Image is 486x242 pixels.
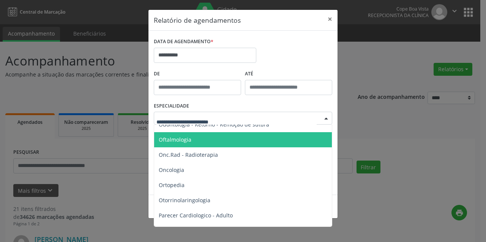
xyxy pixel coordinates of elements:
[154,36,213,48] label: DATA DE AGENDAMENTO
[159,181,185,189] span: Ortopedia
[159,136,191,143] span: Oftalmologia
[154,15,241,25] h5: Relatório de agendamentos
[322,10,338,28] button: Close
[159,121,269,128] span: Odontologia - Retorno - Remoção de sutura
[154,68,241,80] label: De
[159,151,218,158] span: Onc.Rad - Radioterapia
[159,166,184,173] span: Oncologia
[159,197,210,204] span: Otorrinolaringologia
[245,68,332,80] label: ATÉ
[159,212,233,219] span: Parecer Cardiologico - Adulto
[154,100,189,112] label: ESPECIALIDADE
